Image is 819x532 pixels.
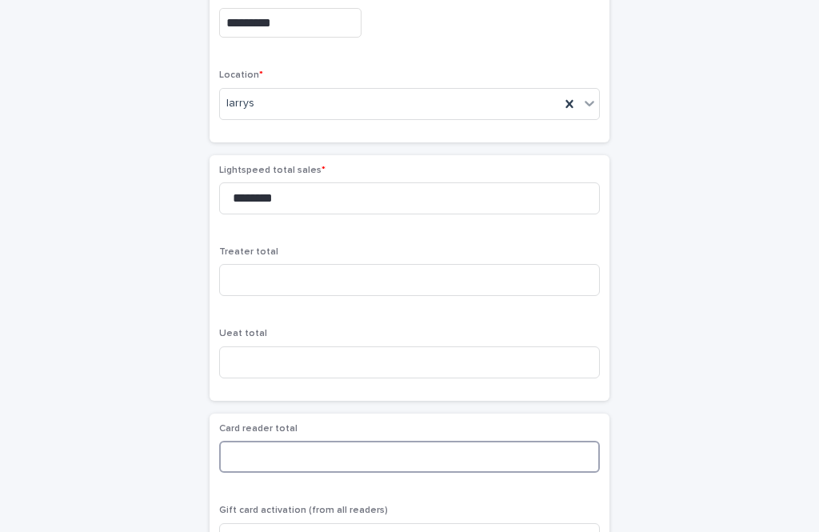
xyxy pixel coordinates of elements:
span: larrys [226,95,254,112]
span: Lightspeed total sales [219,166,326,175]
span: Treater total [219,247,278,257]
span: Card reader total [219,424,298,434]
span: Location [219,70,263,80]
span: Ueat total [219,329,267,338]
span: Gift card activation (from all readers) [219,506,388,515]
